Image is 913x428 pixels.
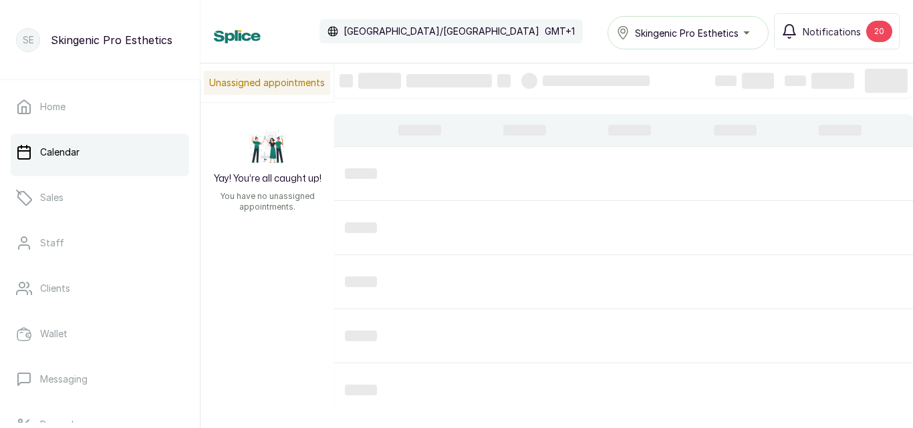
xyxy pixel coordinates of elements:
a: Home [11,88,189,126]
button: Skingenic Pro Esthetics [608,16,769,49]
p: [GEOGRAPHIC_DATA]/[GEOGRAPHIC_DATA] [344,25,539,38]
p: Clients [40,282,70,295]
a: Calendar [11,134,189,171]
p: Skingenic Pro Esthetics [51,32,172,48]
h2: Yay! You’re all caught up! [214,172,321,186]
p: Home [40,100,66,114]
button: Notifications20 [774,13,900,49]
p: Calendar [40,146,80,159]
a: Clients [11,270,189,307]
p: Staff [40,236,64,250]
span: Notifications [803,25,861,39]
p: You have no unassigned appointments. [209,191,326,212]
a: Wallet [11,315,189,353]
p: Sales [40,191,63,204]
span: Skingenic Pro Esthetics [635,26,739,40]
p: Unassigned appointments [204,71,330,95]
div: 20 [866,21,892,42]
p: Wallet [40,327,68,341]
a: Messaging [11,361,189,398]
a: Sales [11,179,189,216]
p: SE [23,33,34,47]
a: Staff [11,224,189,262]
p: GMT+1 [545,25,575,38]
p: Messaging [40,373,88,386]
